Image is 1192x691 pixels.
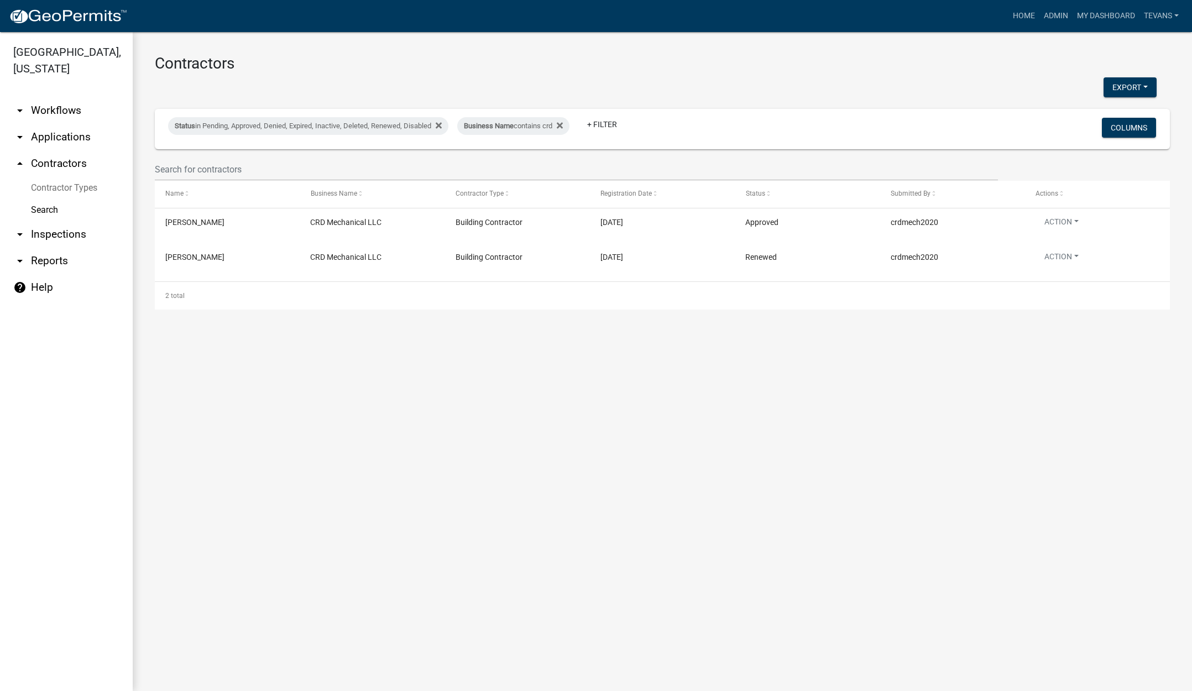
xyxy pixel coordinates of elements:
[165,218,224,227] span: Christopher Duffy
[310,190,357,197] span: Business Name
[1039,6,1073,27] a: Admin
[13,228,27,241] i: arrow_drop_down
[310,253,381,261] span: CRD Mechanical LLC
[155,158,998,181] input: Search for contractors
[600,190,652,197] span: Registration Date
[1008,6,1039,27] a: Home
[165,190,184,197] span: Name
[456,190,504,197] span: Contractor Type
[13,104,27,117] i: arrow_drop_down
[578,114,626,134] a: + Filter
[600,253,623,261] span: 01/17/2023
[891,253,938,261] span: crdmech2020
[456,253,522,261] span: Building Contractor
[600,218,623,227] span: 10/07/2025
[168,117,448,135] div: in Pending, Approved, Denied, Expired, Inactive, Deleted, Renewed, Disabled
[590,181,735,207] datatable-header-cell: Registration Date
[745,253,777,261] span: Renewed
[1036,190,1058,197] span: Actions
[13,157,27,170] i: arrow_drop_up
[13,130,27,144] i: arrow_drop_down
[1036,216,1088,232] button: Action
[1104,77,1157,97] button: Export
[891,218,938,227] span: crdmech2020
[175,122,195,130] span: Status
[745,218,778,227] span: Approved
[310,218,381,227] span: CRD Mechanical LLC
[735,181,880,207] datatable-header-cell: Status
[1102,118,1156,138] button: Columns
[745,190,765,197] span: Status
[1036,251,1088,267] button: Action
[464,122,514,130] span: Business Name
[165,253,224,261] span: Christopher Duffy
[880,181,1024,207] datatable-header-cell: Submitted By
[1073,6,1139,27] a: My Dashboard
[13,281,27,294] i: help
[155,181,300,207] datatable-header-cell: Name
[457,117,569,135] div: contains crd
[456,218,522,227] span: Building Contractor
[155,54,1170,73] h3: Contractors
[445,181,590,207] datatable-header-cell: Contractor Type
[1025,181,1170,207] datatable-header-cell: Actions
[155,282,1170,310] div: 2 total
[891,190,930,197] span: Submitted By
[1139,6,1183,27] a: tevans
[13,254,27,268] i: arrow_drop_down
[300,181,445,207] datatable-header-cell: Business Name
